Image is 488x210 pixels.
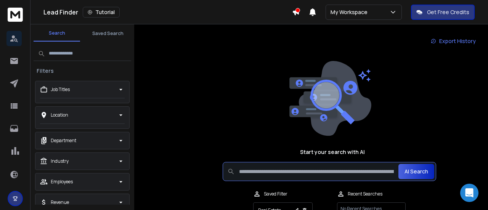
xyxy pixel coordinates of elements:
p: Department [51,138,76,144]
h3: Filters [34,67,57,75]
p: Job Titles [51,87,70,93]
p: Get Free Credits [427,8,469,16]
button: AI Search [398,164,434,179]
button: Search [34,26,80,42]
p: Location [51,112,68,118]
p: Recent Searches [348,191,382,197]
a: Export History [425,34,482,49]
p: Industry [51,158,69,164]
p: Revenue [51,199,69,205]
p: My Workspace [331,8,371,16]
div: Open Intercom Messenger [460,184,478,202]
div: Lead Finder [43,7,292,18]
h1: Start your search with AI [300,148,365,156]
button: Saved Search [85,26,131,41]
button: Get Free Credits [411,5,475,20]
p: Saved Filter [264,191,287,197]
img: image [287,61,371,136]
button: Tutorial [83,7,120,18]
p: Employees [51,179,73,185]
